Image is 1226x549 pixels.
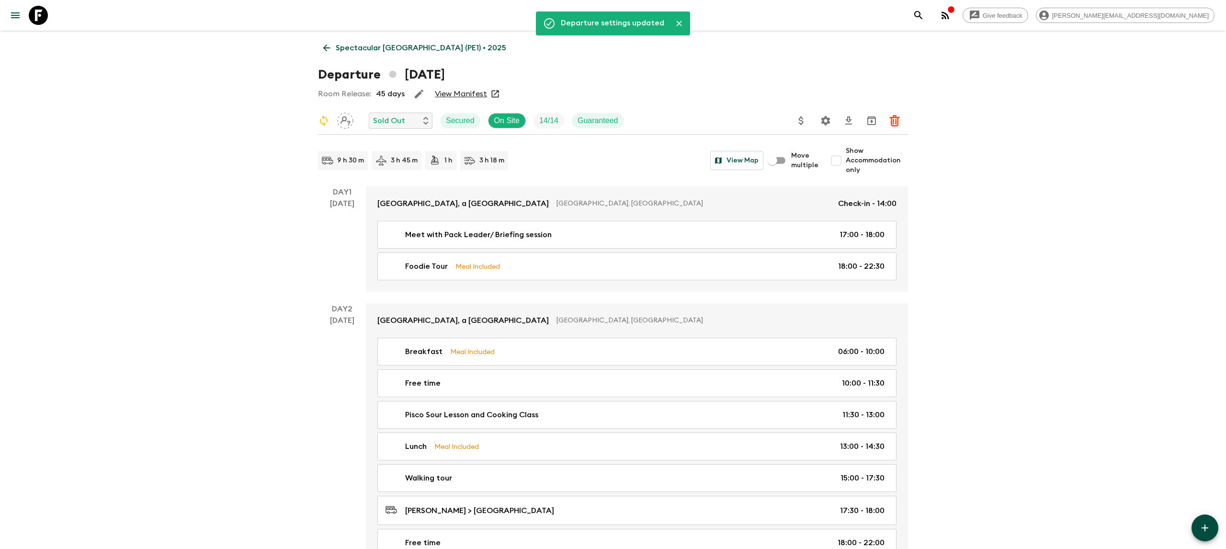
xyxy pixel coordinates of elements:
[710,151,763,170] button: View Map
[840,505,885,516] p: 17:30 - 18:00
[556,199,830,208] p: [GEOGRAPHIC_DATA], [GEOGRAPHIC_DATA]
[377,198,549,209] p: [GEOGRAPHIC_DATA], a [GEOGRAPHIC_DATA]
[840,441,885,452] p: 13:00 - 14:30
[6,6,25,25] button: menu
[377,496,897,525] a: [PERSON_NAME] > [GEOGRAPHIC_DATA]17:30 - 18:00
[318,38,511,57] a: Spectacular [GEOGRAPHIC_DATA] (PE1) • 2025
[377,369,897,397] a: Free time10:00 - 11:30
[839,111,858,130] button: Download CSV
[405,409,538,421] p: Pisco Sour Lesson and Cooking Class
[672,16,686,31] button: Close
[377,401,897,429] a: Pisco Sour Lesson and Cooking Class11:30 - 13:00
[434,441,479,452] p: Meal Included
[838,261,885,272] p: 18:00 - 22:30
[842,377,885,389] p: 10:00 - 11:30
[963,8,1028,23] a: Give feedback
[377,464,897,492] a: Walking tour15:00 - 17:30
[791,151,819,170] span: Move multiple
[405,346,443,357] p: Breakfast
[366,186,908,221] a: [GEOGRAPHIC_DATA], a [GEOGRAPHIC_DATA][GEOGRAPHIC_DATA], [GEOGRAPHIC_DATA]Check-in - 14:00
[405,441,427,452] p: Lunch
[488,113,526,128] div: On Site
[838,198,897,209] p: Check-in - 14:00
[366,303,908,338] a: [GEOGRAPHIC_DATA], a [GEOGRAPHIC_DATA][GEOGRAPHIC_DATA], [GEOGRAPHIC_DATA]
[330,198,354,292] div: [DATE]
[792,111,811,130] button: Update Price, Early Bird Discount and Costs
[838,537,885,549] p: 18:00 - 22:00
[444,156,453,165] p: 1 h
[862,111,881,130] button: Archive (Completed, Cancelled or Unsynced Departures only)
[405,229,552,240] p: Meet with Pack Leader/ Briefing session
[816,111,835,130] button: Settings
[561,14,664,33] div: Departure settings updated
[909,6,928,25] button: search adventures
[405,472,452,484] p: Walking tour
[446,115,475,126] p: Secured
[1047,12,1214,19] span: [PERSON_NAME][EMAIL_ADDRESS][DOMAIN_NAME]
[377,338,897,366] a: BreakfastMeal Included06:00 - 10:00
[846,146,908,175] span: Show Accommodation only
[840,472,885,484] p: 15:00 - 17:30
[440,113,480,128] div: Secured
[405,537,441,549] p: Free time
[318,115,329,126] svg: Sync Required - Changes detected
[838,346,885,357] p: 06:00 - 10:00
[885,111,904,130] button: Delete
[337,115,353,123] span: Assign pack leader
[556,316,889,325] p: [GEOGRAPHIC_DATA], [GEOGRAPHIC_DATA]
[494,115,520,126] p: On Site
[534,113,564,128] div: Trip Fill
[377,315,549,326] p: [GEOGRAPHIC_DATA], a [GEOGRAPHIC_DATA]
[318,303,366,315] p: Day 2
[977,12,1028,19] span: Give feedback
[373,115,405,126] p: Sold Out
[377,252,897,280] a: Foodie TourMeal Included18:00 - 22:30
[318,186,366,198] p: Day 1
[337,156,364,165] p: 9 h 30 m
[435,89,487,99] a: View Manifest
[376,88,405,100] p: 45 days
[318,65,445,84] h1: Departure [DATE]
[539,115,558,126] p: 14 / 14
[318,88,371,100] p: Room Release:
[405,377,441,389] p: Free time
[840,229,885,240] p: 17:00 - 18:00
[1036,8,1215,23] div: [PERSON_NAME][EMAIL_ADDRESS][DOMAIN_NAME]
[377,433,897,460] a: LunchMeal Included13:00 - 14:30
[391,156,418,165] p: 3 h 45 m
[405,261,448,272] p: Foodie Tour
[377,221,897,249] a: Meet with Pack Leader/ Briefing session17:00 - 18:00
[479,156,504,165] p: 3 h 18 m
[336,42,506,54] p: Spectacular [GEOGRAPHIC_DATA] (PE1) • 2025
[450,346,495,357] p: Meal Included
[578,115,618,126] p: Guaranteed
[405,505,554,516] p: [PERSON_NAME] > [GEOGRAPHIC_DATA]
[842,409,885,421] p: 11:30 - 13:00
[455,261,500,272] p: Meal Included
